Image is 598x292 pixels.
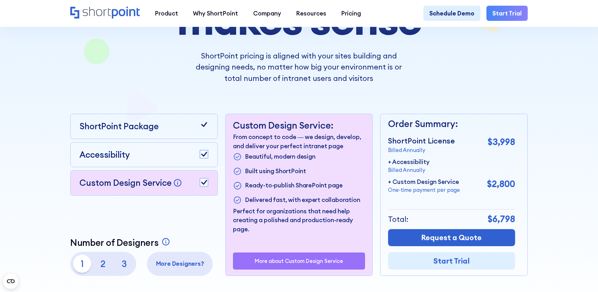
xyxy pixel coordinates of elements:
p: Delivered fast, with expert collaboration [245,195,360,205]
a: Start Trial [388,252,515,270]
p: 2 [94,255,112,273]
a: Number of Designers [70,237,172,248]
iframe: Chat Widget [566,262,598,292]
p: From concept to code — we design, develop, and deliver your perfect intranet page [233,132,365,150]
p: Perfect for organizations that need help creating a polished and production-ready page. [233,207,365,234]
div: Why ShortPoint [193,9,238,18]
div: Pricing [341,9,361,18]
p: Custom Design Service: [233,120,365,131]
p: + Custom Design Service [388,177,460,186]
button: Open CMP widget [3,274,18,289]
a: More about Custom Design Service [255,258,343,264]
a: Request a Quote [388,229,515,246]
p: More Designers? [150,259,210,268]
p: 3 [115,255,133,273]
div: Product [155,9,178,18]
p: $3,998 [488,135,515,149]
a: Company [246,6,288,21]
p: Billed Annually [388,166,430,174]
p: Ready-to-publish SharePoint page [245,181,343,191]
p: Accessibility [79,149,130,161]
p: Built using ShortPoint [245,167,306,176]
p: Order Summary: [388,117,515,131]
a: Pricing [334,6,369,21]
p: ShortPoint License [388,135,455,147]
p: + Accessibility [388,157,430,166]
p: ShortPoint Package [79,120,159,133]
div: Resources [296,9,326,18]
a: Product [147,6,185,21]
a: Home [70,7,140,20]
p: 1 [73,255,91,273]
a: Why ShortPoint [186,6,246,21]
p: Billed Annually [388,146,455,154]
p: One-time payment per page [388,186,460,194]
a: Schedule Demo [423,6,480,21]
p: Total: [388,214,409,225]
a: Resources [288,6,334,21]
p: $6,798 [488,212,515,226]
p: Beautiful, modern design [245,152,315,162]
p: Number of Designers [70,237,159,248]
a: Start Trial [486,6,528,21]
p: ShortPoint pricing is aligned with your sites building and designing needs, no matter how big you... [187,50,411,84]
p: $2,800 [487,177,515,191]
p: Custom Design Service [79,177,171,188]
div: Company [253,9,281,18]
